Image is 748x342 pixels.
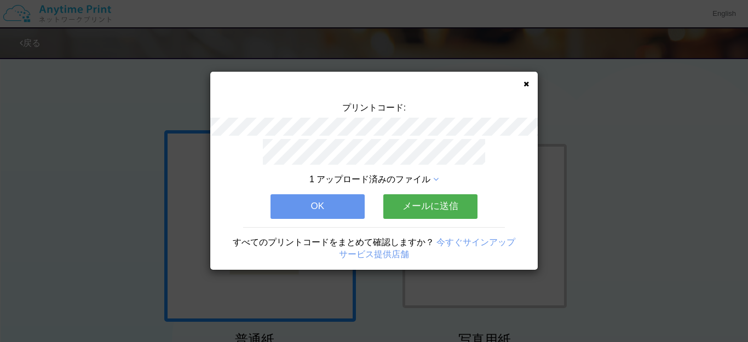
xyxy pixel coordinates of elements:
span: 1 アップロード済みのファイル [309,175,430,184]
a: サービス提供店舗 [339,250,409,259]
span: すべてのプリントコードをまとめて確認しますか？ [233,237,434,247]
a: 今すぐサインアップ [436,237,515,247]
button: OK [271,194,365,218]
button: メールに送信 [383,194,477,218]
span: プリントコード: [342,103,406,112]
